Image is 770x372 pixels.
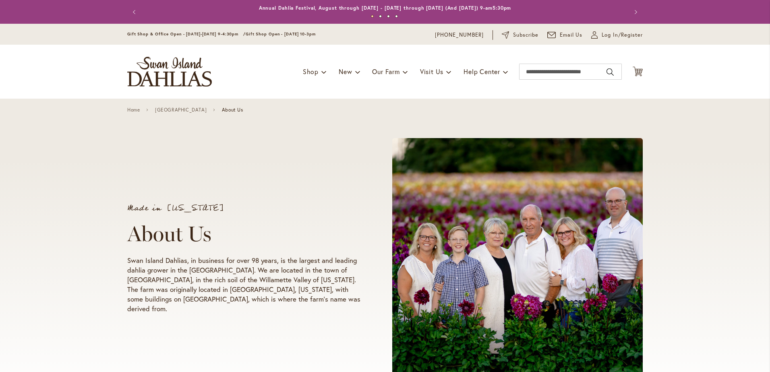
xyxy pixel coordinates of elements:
a: Email Us [547,31,583,39]
a: Annual Dahlia Festival, August through [DATE] - [DATE] through [DATE] (And [DATE]) 9-am5:30pm [259,5,511,11]
p: Made in [US_STATE] [127,204,362,212]
span: Help Center [464,67,500,76]
span: Shop [303,67,319,76]
a: Log In/Register [591,31,643,39]
button: Previous [127,4,143,20]
a: [PHONE_NUMBER] [435,31,484,39]
span: New [339,67,352,76]
span: Gift Shop & Office Open - [DATE]-[DATE] 9-4:30pm / [127,31,246,37]
span: Log In/Register [602,31,643,39]
button: 3 of 4 [387,15,390,18]
span: Visit Us [420,67,443,76]
a: Home [127,107,140,113]
h1: About Us [127,222,362,246]
button: 1 of 4 [371,15,374,18]
a: store logo [127,57,212,87]
span: Subscribe [513,31,538,39]
button: Next [627,4,643,20]
span: Email Us [560,31,583,39]
button: 4 of 4 [395,15,398,18]
span: About Us [222,107,243,113]
p: Swan Island Dahlias, in business for over 98 years, is the largest and leading dahlia grower in t... [127,256,362,314]
span: Gift Shop Open - [DATE] 10-3pm [246,31,316,37]
button: 2 of 4 [379,15,382,18]
a: Subscribe [502,31,538,39]
a: [GEOGRAPHIC_DATA] [155,107,207,113]
span: Our Farm [372,67,399,76]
